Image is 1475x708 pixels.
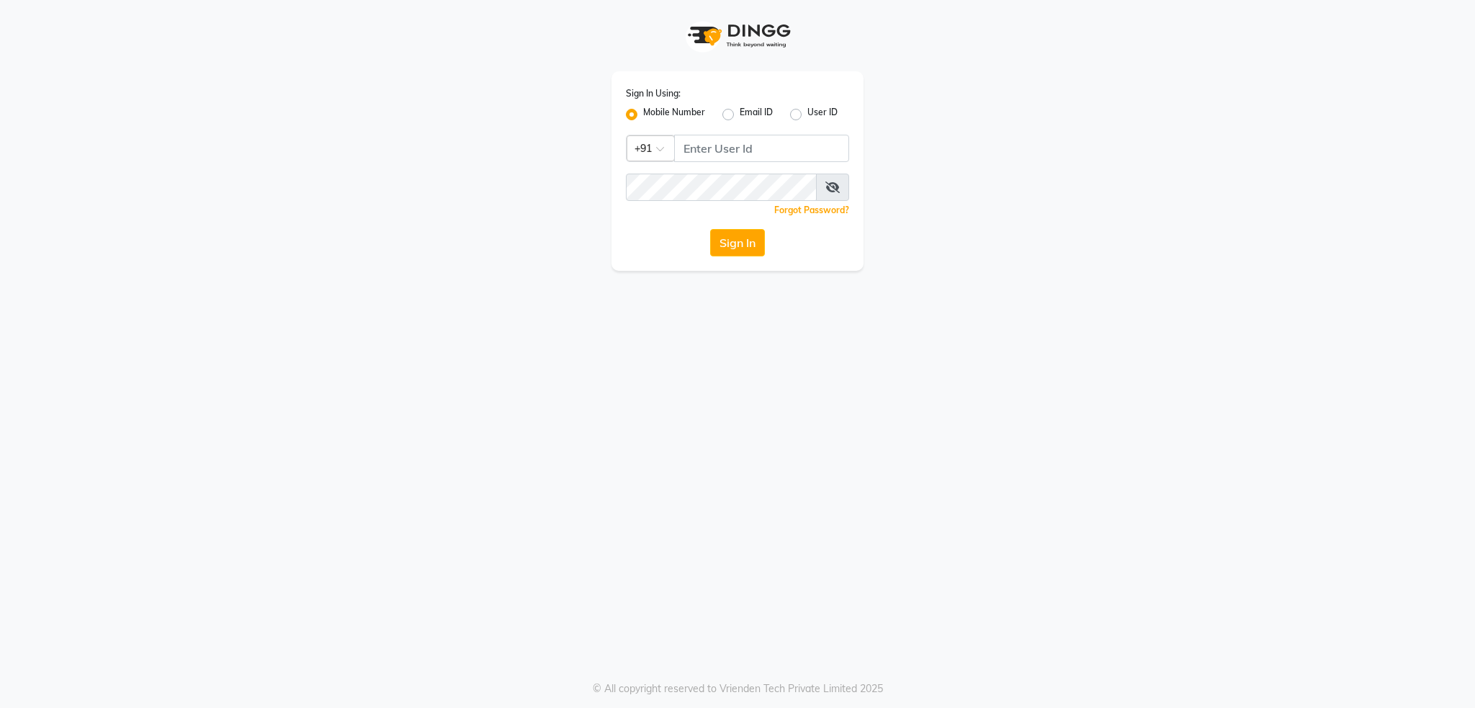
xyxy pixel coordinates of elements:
[807,106,838,123] label: User ID
[626,87,681,100] label: Sign In Using:
[643,106,705,123] label: Mobile Number
[674,135,849,162] input: Username
[774,205,849,215] a: Forgot Password?
[626,174,817,201] input: Username
[740,106,773,123] label: Email ID
[680,14,795,57] img: logo1.svg
[710,229,765,256] button: Sign In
